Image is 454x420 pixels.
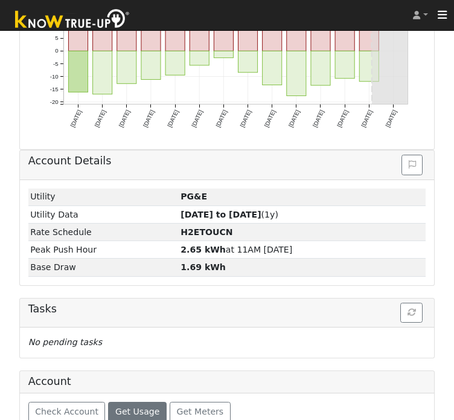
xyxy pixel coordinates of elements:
span: Check Account [35,407,98,416]
rect: onclick="" [360,51,379,82]
rect: onclick="" [214,51,233,58]
strong: 2.65 kWh [181,245,226,254]
span: (1y) [181,210,278,219]
text: -5 [53,60,59,67]
rect: onclick="" [287,51,306,96]
img: Know True-Up [9,7,136,34]
button: Refresh [400,303,423,323]
text: [DATE] [214,109,228,128]
text: -20 [50,99,59,105]
text: [DATE] [190,109,204,128]
h5: Account [28,375,71,387]
h5: Account Details [28,155,426,167]
td: Utility Data [28,206,179,224]
td: at 11AM [DATE] [179,241,426,259]
rect: onclick="" [92,51,112,94]
h5: Tasks [28,303,426,315]
rect: onclick="" [68,51,88,92]
i: No pending tasks [28,337,102,347]
text: [DATE] [118,109,132,128]
rect: onclick="" [263,51,282,85]
text: [DATE] [142,109,156,128]
rect: onclick="" [117,51,136,84]
strong: ID: 17186439, authorized: 08/17/25 [181,192,207,201]
rect: onclick="" [311,51,330,86]
button: Issue History [401,155,423,175]
rect: onclick="" [238,51,258,73]
text: [DATE] [385,109,398,128]
rect: onclick="" [92,28,112,51]
button: Toggle navigation [431,7,454,24]
rect: onclick="" [335,51,354,79]
text: [DATE] [360,109,374,128]
strong: [DATE] to [DATE] [181,210,261,219]
text: [DATE] [287,109,301,128]
td: Peak Push Hour [28,241,179,259]
text: [DATE] [93,109,107,128]
text: [DATE] [336,109,350,128]
text: [DATE] [69,109,83,128]
text: 0 [55,48,59,54]
span: Get Meters [177,407,224,416]
text: -10 [50,73,59,80]
span: Get Usage [115,407,159,416]
td: Base Draw [28,259,179,276]
td: Rate Schedule [28,224,179,241]
text: -15 [50,86,58,92]
rect: onclick="" [141,51,161,80]
td: Utility [28,189,179,206]
strong: N [181,227,232,237]
text: [DATE] [263,109,277,128]
text: [DATE] [239,109,253,128]
text: [DATE] [312,109,325,128]
text: [DATE] [166,109,180,128]
rect: onclick="" [165,51,185,76]
text: 5 [55,35,58,42]
strong: 1.69 kWh [181,262,226,272]
rect: onclick="" [190,51,209,66]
